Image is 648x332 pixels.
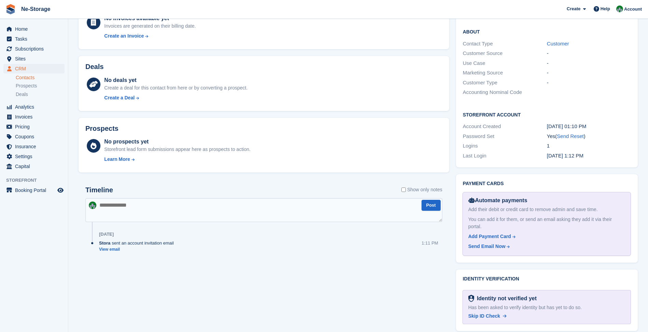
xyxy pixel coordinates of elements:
[104,156,130,163] div: Learn More
[468,233,511,240] div: Add Payment Card
[547,153,583,158] time: 2025-05-27 12:12:58 UTC
[547,133,631,140] div: Yes
[99,232,114,237] div: [DATE]
[5,4,16,14] img: stora-icon-8386f47178a22dfd0bd8f6a31ec36ba5ce8667c1dd55bd0f319d3a0aa187defe.svg
[3,132,65,141] a: menu
[104,76,247,84] div: No deals yet
[463,111,631,118] h2: Storefront Account
[15,54,56,64] span: Sites
[463,123,547,130] div: Account Created
[422,240,438,246] div: 1:11 PM
[468,304,625,311] div: Has been asked to verify identity but has yet to do so.
[463,142,547,150] div: Logins
[3,122,65,132] a: menu
[85,125,119,133] h2: Prospects
[3,185,65,195] a: menu
[463,88,547,96] div: Accounting Nominal Code
[15,44,56,54] span: Subscriptions
[616,5,623,12] img: Charlotte Nesbitt
[15,64,56,73] span: CRM
[463,50,547,57] div: Customer Source
[468,243,506,250] div: Send Email Now
[3,44,65,54] a: menu
[104,146,250,153] div: Storefront lead form submissions appear here as prospects to action.
[15,24,56,34] span: Home
[555,133,585,139] span: ( )
[16,91,65,98] a: Deals
[15,152,56,161] span: Settings
[422,200,441,211] button: Post
[99,240,110,246] span: Stora
[401,186,406,193] input: Show only notes
[16,83,37,89] span: Prospects
[463,79,547,87] div: Customer Type
[547,41,569,46] a: Customer
[463,28,631,35] h2: About
[557,133,583,139] a: Send Reset
[3,54,65,64] a: menu
[3,112,65,122] a: menu
[547,79,631,87] div: -
[468,313,500,319] span: Skip ID Check
[15,112,56,122] span: Invoices
[3,64,65,73] a: menu
[547,142,631,150] div: 1
[104,84,247,92] div: Create a deal for this contact from here or by converting a prospect.
[104,23,196,30] div: Invoices are generated on their billing date.
[15,102,56,112] span: Analytics
[3,34,65,44] a: menu
[15,132,56,141] span: Coupons
[6,177,68,184] span: Storefront
[3,142,65,151] a: menu
[104,94,247,101] a: Create a Deal
[463,59,547,67] div: Use Case
[463,133,547,140] div: Password Set
[104,32,144,40] div: Create an Invoice
[468,233,622,240] a: Add Payment Card
[474,294,537,303] div: Identity not verified yet
[547,69,631,77] div: -
[601,5,610,12] span: Help
[3,152,65,161] a: menu
[85,63,104,71] h2: Deals
[463,152,547,160] div: Last Login
[547,50,631,57] div: -
[89,202,96,209] img: Charlotte Nesbitt
[463,276,631,282] h2: Identity verification
[56,186,65,194] a: Preview store
[3,24,65,34] a: menu
[104,14,196,23] div: No invoices available yet
[468,313,507,320] a: Skip ID Check
[547,123,631,130] div: [DATE] 01:10 PM
[16,91,28,98] span: Deals
[15,34,56,44] span: Tasks
[3,162,65,171] a: menu
[15,162,56,171] span: Capital
[463,40,547,48] div: Contact Type
[99,247,177,252] a: View email
[85,186,113,194] h2: Timeline
[104,32,196,40] a: Create an Invoice
[468,295,474,302] img: Identity Verification Ready
[547,59,631,67] div: -
[104,138,250,146] div: No prospects yet
[401,186,442,193] label: Show only notes
[16,82,65,89] a: Prospects
[18,3,53,15] a: Ne-Storage
[463,69,547,77] div: Marketing Source
[624,6,642,13] span: Account
[468,216,625,230] div: You can add it for them, or send an email asking they add it via their portal.
[99,240,177,246] div: sent an account invitation email
[104,156,250,163] a: Learn More
[468,196,625,205] div: Automate payments
[15,122,56,132] span: Pricing
[567,5,580,12] span: Create
[15,142,56,151] span: Insurance
[3,102,65,112] a: menu
[15,185,56,195] span: Booking Portal
[104,94,135,101] div: Create a Deal
[468,206,625,213] div: Add their debit or credit card to remove admin and save time.
[463,181,631,186] h2: Payment cards
[16,74,65,81] a: Contacts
